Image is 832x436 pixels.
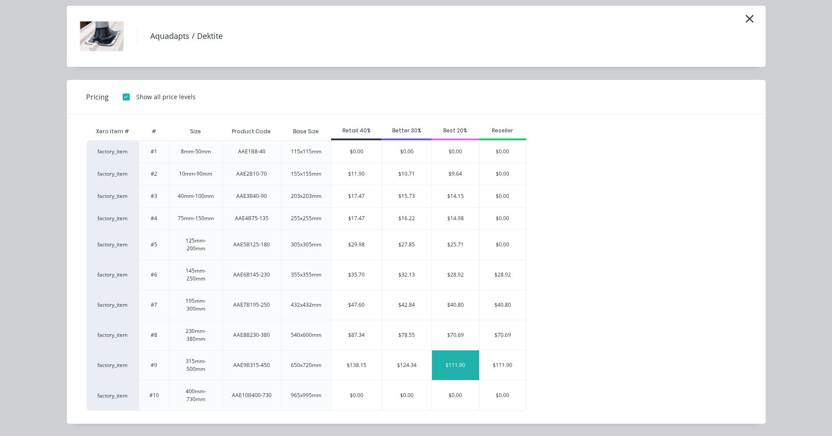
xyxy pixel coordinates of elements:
div: $0.00 [480,230,526,260]
div: $40.80 [432,290,479,320]
div: 255x255mm [291,215,321,222]
div: AAE2B10-70 [236,170,267,178]
div: AAE6B145-230 [233,271,270,279]
div: Best 20% [432,127,479,135]
div: AAE10B400-730 [232,391,272,399]
div: Base Size [286,121,326,142]
div: $124.34 [382,350,432,380]
div: #4 [151,215,157,222]
div: Product Code [225,121,278,142]
div: AAE4B75-135 [235,215,269,222]
div: Retail 40% [331,127,381,135]
div: $70.69 [432,320,479,350]
div: #6 [151,271,157,279]
div: factory_item [86,320,139,350]
div: Xero Item # [86,123,139,140]
div: AAE8B230-380 [233,331,270,339]
div: #5 [151,241,157,249]
div: AAE5B125-180 [233,241,270,249]
div: $27.85 [382,230,432,260]
div: 115x115mm [291,148,321,156]
div: 230mm-380mm [176,327,215,343]
div: $16.22 [382,208,432,229]
div: 203x203mm [291,192,321,200]
div: #9 [151,361,157,369]
div: factory_item [86,163,139,185]
div: Better 30% [381,127,432,135]
div: $87.34 [331,320,381,350]
div: 540x600mm [291,331,321,339]
div: factory_item [86,380,139,411]
div: 155x155mm [291,170,321,178]
div: factory_item [86,140,139,163]
div: $70.69 [480,320,526,350]
div: $78.55 [382,320,432,350]
div: $17.47 [331,208,381,229]
div: factory_item [86,207,139,229]
div: factory_item [86,229,139,260]
div: $11.90 [331,163,381,185]
div: 355x355mm [291,271,321,279]
div: $0.00 [480,381,526,410]
div: 195mm-300mm [176,297,215,313]
div: AAE7B195-250 [233,301,270,309]
div: $25.71 [432,230,479,260]
div: $28.92 [480,260,526,290]
div: 40mm-100mm [178,192,214,200]
div: $138.15 [331,350,381,380]
div: $0.00 [480,163,526,185]
div: $35.70 [331,260,381,290]
div: $0.00 [382,141,432,163]
div: $0.00 [480,185,526,207]
div: $111.90 [480,350,526,380]
div: $42.84 [382,290,432,320]
div: Reseller [479,127,527,135]
div: Size [183,121,208,142]
div: $0.00 [432,141,479,163]
div: $28.92 [432,260,479,290]
div: factory_item [86,350,139,380]
div: 125mm-200mm [176,237,215,253]
div: 145mm-250mm [176,267,215,283]
div: $0.00 [480,141,526,163]
div: AAE1B8-40 [238,148,266,156]
div: $17.47 [331,185,381,207]
div: $15.73 [382,185,432,207]
div: #2 [151,170,157,178]
span: Pricing [86,92,109,102]
div: $111.90 [432,350,479,380]
div: $14.98 [432,208,479,229]
div: $0.00 [382,381,432,410]
div: $0.00 [331,381,381,410]
div: 10mm-90mm [179,170,212,178]
div: 315mm-500mm [176,357,215,373]
div: # [145,121,163,142]
div: #8 [151,331,157,339]
div: $0.00 [331,141,381,163]
div: $47.60 [331,290,381,320]
div: $0.00 [480,208,526,229]
div: AAE3B40-90 [236,192,267,200]
div: #7 [151,301,157,309]
div: factory_item [86,185,139,207]
div: 8mm-50mm [181,148,211,156]
h4: Aquadapts / Dektite [137,28,236,45]
div: 432x432mm [291,301,321,309]
div: #1 [151,148,157,156]
div: $29.98 [331,230,381,260]
div: #3 [151,192,157,200]
div: factory_item [86,290,139,320]
img: Aquadapts / Dektite [80,14,124,58]
div: $0.00 [432,381,479,410]
div: $9.64 [432,163,479,185]
div: $10.71 [382,163,432,185]
div: #10 [149,391,159,399]
div: 650x720mm [291,361,321,369]
div: 965x995mm [291,391,321,399]
div: $32.13 [382,260,432,290]
div: factory_item [86,260,139,290]
div: 305x305mm [291,241,321,249]
div: Show all price levels [136,92,196,101]
div: 400mm-730mm [176,388,215,403]
div: 75mm-150mm [178,215,214,222]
